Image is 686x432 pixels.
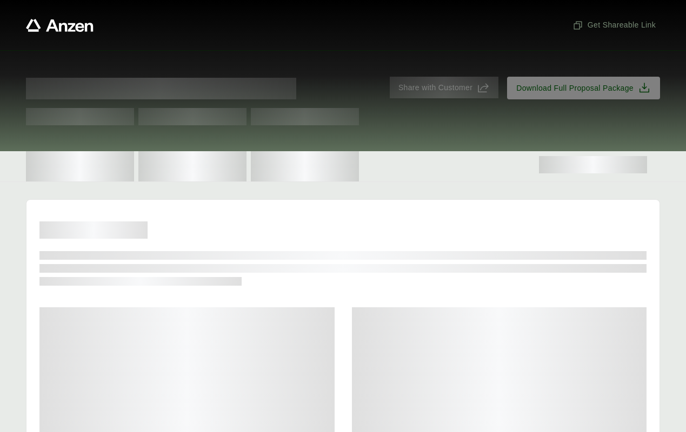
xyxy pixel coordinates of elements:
[568,15,660,35] button: Get Shareable Link
[572,19,656,31] span: Get Shareable Link
[26,108,134,125] span: Test
[251,108,359,125] span: Test
[26,19,94,32] a: Anzen website
[398,82,472,93] span: Share with Customer
[26,78,296,99] span: Proposal for
[138,108,247,125] span: Test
